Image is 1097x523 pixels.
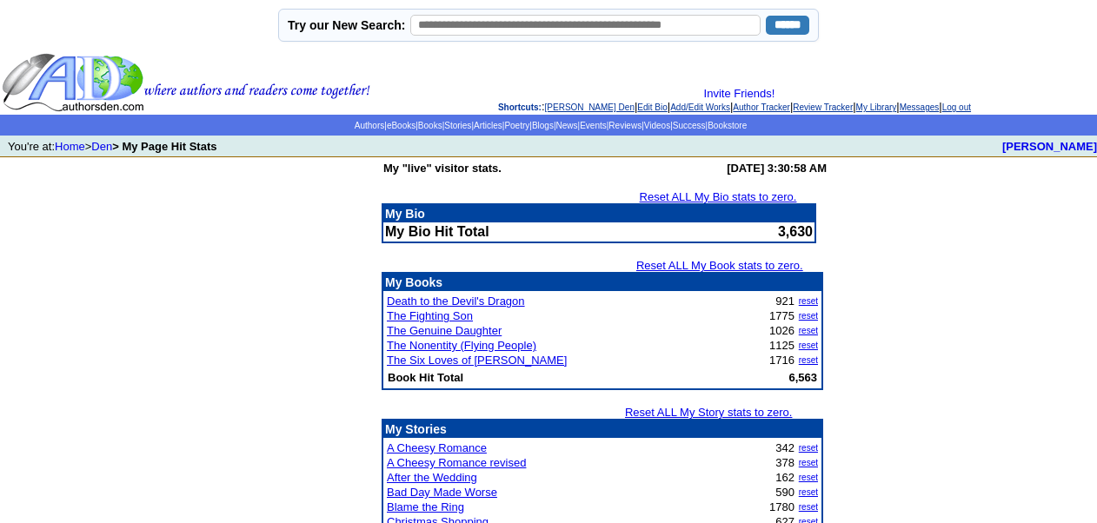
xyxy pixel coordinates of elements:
a: Reset ALL My Story stats to zero. [625,406,792,419]
div: : | | | | | | | [374,87,1095,113]
a: Invite Friends! [704,87,775,100]
b: 6,563 [788,371,817,384]
a: Reset ALL My Book stats to zero. [636,259,803,272]
a: The Fighting Son [387,309,473,322]
img: header_logo2.gif [2,52,370,113]
a: The Nonentity (Flying People) [387,339,536,352]
a: reset [799,443,818,453]
b: [DATE] 3:30:58 AM [727,162,827,175]
a: reset [799,355,818,365]
a: reset [799,296,818,306]
a: Reset ALL My Bio stats to zero. [640,190,797,203]
a: Authors [355,121,384,130]
font: 3,630 [778,224,813,239]
a: After the Wedding [387,471,477,484]
a: Bad Day Made Worse [387,486,497,499]
span: Shortcuts: [498,103,542,112]
font: 1026 [769,324,794,337]
a: eBooks [387,121,416,130]
a: Articles [474,121,502,130]
a: reset [799,311,818,321]
font: 1716 [769,354,794,367]
a: reset [799,326,818,335]
font: 590 [775,486,794,499]
a: News [556,121,578,130]
p: My Bio [385,207,813,221]
a: reset [799,473,818,482]
label: Try our New Search: [288,18,405,32]
a: Blogs [532,121,554,130]
a: Home [55,140,85,153]
a: Messages [900,103,940,112]
a: reset [799,487,818,497]
a: The Six Loves of [PERSON_NAME] [387,354,567,367]
a: My Library [856,103,897,112]
a: The Genuine Daughter [387,324,502,337]
a: Review Tracker [793,103,853,112]
font: 162 [775,471,794,484]
a: Blame the Ring [387,500,464,513]
a: reset [799,502,818,512]
a: Videos [644,121,670,130]
a: [PERSON_NAME] Den [545,103,635,112]
a: Bookstore [708,121,747,130]
a: [PERSON_NAME] [1002,140,1097,153]
a: Log out [942,103,971,112]
a: reset [799,458,818,467]
font: 1780 [769,500,794,513]
a: Author Tracker [733,103,790,112]
a: Stories [444,121,471,130]
a: Books [418,121,442,130]
a: Edit Bio [637,103,667,112]
a: Death to the Devil's Dragon [387,295,525,308]
b: My Bio Hit Total [385,224,489,239]
p: My Books [385,275,820,289]
font: 1775 [769,309,794,322]
font: 378 [775,456,794,469]
a: A Cheesy Romance [387,441,487,454]
a: Events [580,121,607,130]
font: 921 [775,295,794,308]
p: My Stories [385,422,820,436]
font: You're at: > [8,140,216,153]
b: My "live" visitor stats. [383,162,502,175]
font: 342 [775,441,794,454]
a: Add/Edit Works [670,103,730,112]
b: > My Page Hit Stats [112,140,216,153]
a: Den [91,140,112,153]
a: A Cheesy Romance revised [387,456,526,469]
a: Reviews [608,121,642,130]
a: Poetry [504,121,529,130]
b: Book Hit Total [388,371,463,384]
a: reset [799,341,818,350]
font: 1125 [769,339,794,352]
a: Success [673,121,706,130]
